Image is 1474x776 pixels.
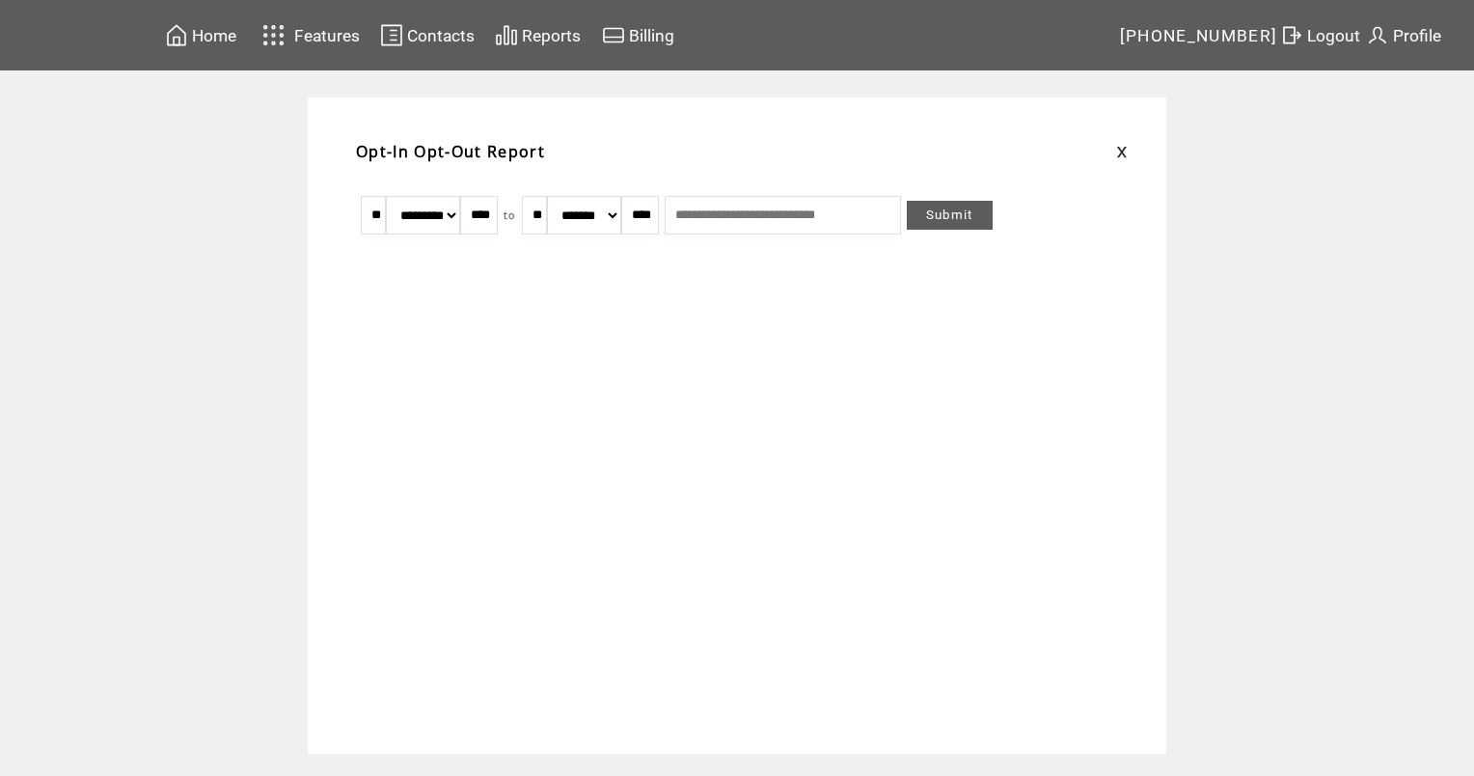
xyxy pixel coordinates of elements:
[192,26,236,45] span: Home
[629,26,674,45] span: Billing
[495,23,518,47] img: chart.svg
[380,23,403,47] img: contacts.svg
[602,23,625,47] img: creidtcard.svg
[257,19,290,51] img: features.svg
[907,201,993,230] a: Submit
[522,26,581,45] span: Reports
[407,26,475,45] span: Contacts
[492,20,584,50] a: Reports
[1363,20,1444,50] a: Profile
[1280,23,1303,47] img: exit.svg
[294,26,360,45] span: Features
[356,141,545,162] span: Opt-In Opt-Out Report
[1120,26,1278,45] span: [PHONE_NUMBER]
[504,208,516,222] span: to
[165,23,188,47] img: home.svg
[1366,23,1389,47] img: profile.svg
[254,16,363,54] a: Features
[1277,20,1363,50] a: Logout
[1393,26,1441,45] span: Profile
[1307,26,1360,45] span: Logout
[377,20,478,50] a: Contacts
[599,20,677,50] a: Billing
[162,20,239,50] a: Home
